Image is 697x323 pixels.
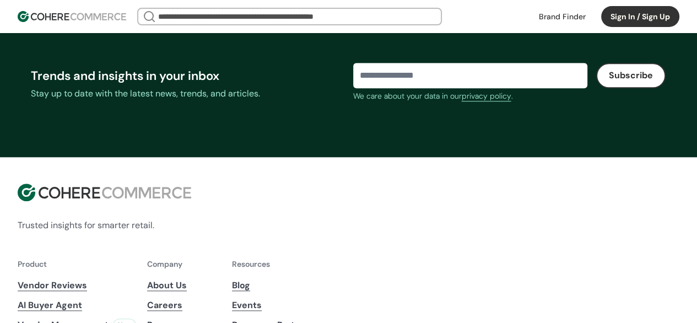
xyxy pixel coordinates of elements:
[18,259,136,270] p: Product
[601,6,679,27] button: Sign In / Sign Up
[511,91,513,101] span: .
[31,67,344,85] div: Trends and insights in your inbox
[147,259,221,270] p: Company
[31,87,344,100] div: Stay up to date with the latest news, trends, and articles.
[18,279,136,292] a: Vendor Reviews
[462,90,511,102] a: privacy policy
[18,11,126,22] img: Cohere Logo
[596,63,666,88] button: Subscribe
[18,184,191,201] img: Cohere Logo
[18,219,293,232] p: Trusted insights for smarter retail.
[147,299,221,312] a: Careers
[232,299,310,312] a: Events
[147,279,221,292] a: About Us
[353,91,462,101] span: We care about your data in our
[18,299,136,312] a: AI Buyer Agent
[232,279,310,292] a: Blog
[232,259,310,270] p: Resources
